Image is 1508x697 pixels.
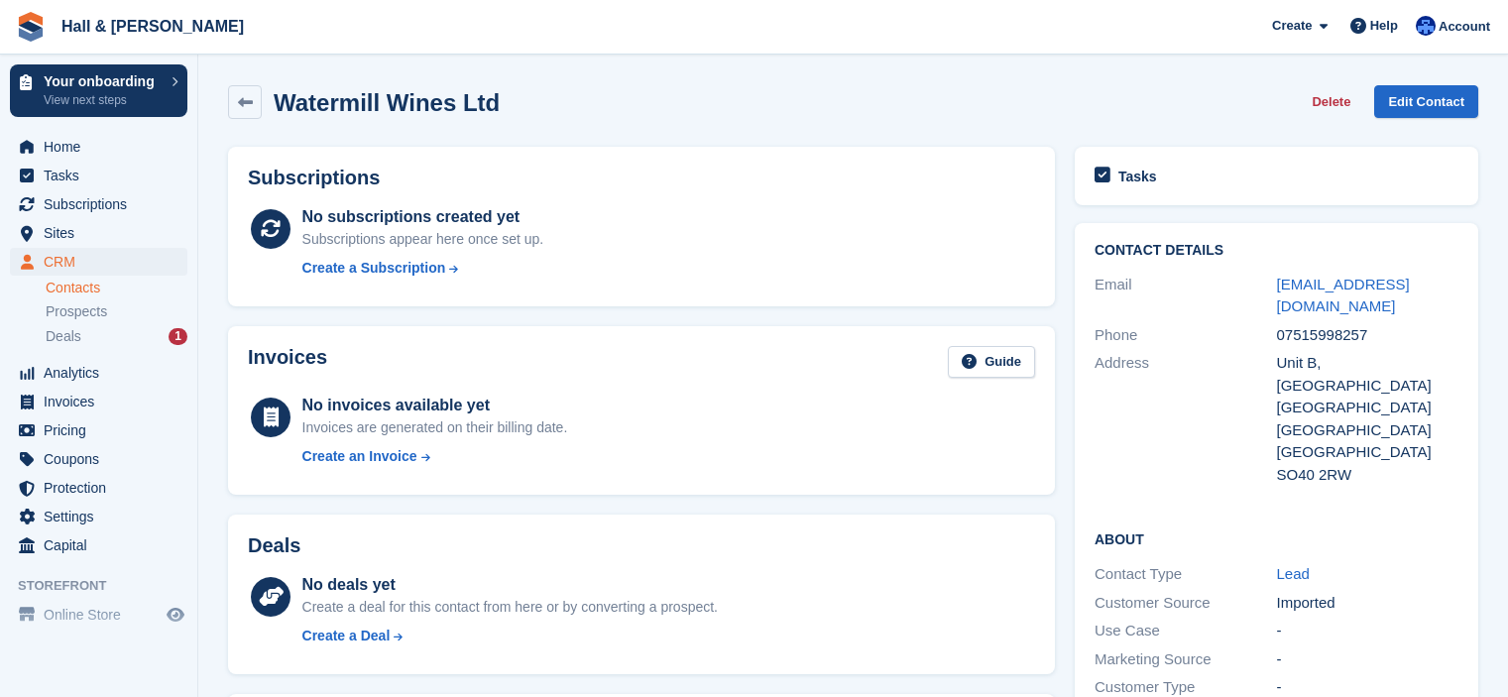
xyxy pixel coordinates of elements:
p: Your onboarding [44,74,162,88]
span: Protection [44,474,163,502]
div: Unit B, [GEOGRAPHIC_DATA] [1277,352,1459,397]
span: Online Store [44,601,163,629]
div: Marketing Source [1095,648,1277,671]
h2: About [1095,528,1458,548]
span: Pricing [44,416,163,444]
a: Create an Invoice [302,446,568,467]
span: Subscriptions [44,190,163,218]
div: SO40 2RW [1277,464,1459,487]
h2: Contact Details [1095,243,1458,259]
a: menu [10,388,187,415]
span: Storefront [18,576,197,596]
a: menu [10,248,187,276]
a: menu [10,503,187,530]
div: Invoices are generated on their billing date. [302,417,568,438]
a: menu [10,133,187,161]
a: Lead [1277,565,1310,582]
span: Sites [44,219,163,247]
button: Delete [1304,85,1358,118]
div: Create a Deal [302,626,391,646]
div: Create a deal for this contact from here or by converting a prospect. [302,597,718,618]
div: No deals yet [302,573,718,597]
a: Create a Deal [302,626,718,646]
div: Address [1095,352,1277,486]
div: Create a Subscription [302,258,446,279]
img: stora-icon-8386f47178a22dfd0bd8f6a31ec36ba5ce8667c1dd55bd0f319d3a0aa187defe.svg [16,12,46,42]
div: Subscriptions appear here once set up. [302,229,544,250]
a: Your onboarding View next steps [10,64,187,117]
a: Contacts [46,279,187,297]
a: menu [10,190,187,218]
a: Edit Contact [1374,85,1478,118]
div: Create an Invoice [302,446,417,467]
img: Claire Banham [1416,16,1436,36]
a: Prospects [46,301,187,322]
div: Imported [1277,592,1459,615]
div: 07515998257 [1277,324,1459,347]
div: [GEOGRAPHIC_DATA] [1277,397,1459,419]
a: menu [10,531,187,559]
h2: Watermill Wines Ltd [274,89,500,116]
span: Tasks [44,162,163,189]
div: 1 [169,328,187,345]
p: View next steps [44,91,162,109]
a: Create a Subscription [302,258,544,279]
span: Invoices [44,388,163,415]
h2: Subscriptions [248,167,1035,189]
h2: Tasks [1118,168,1157,185]
span: Help [1370,16,1398,36]
div: - [1277,620,1459,642]
span: Capital [44,531,163,559]
div: No invoices available yet [302,394,568,417]
a: menu [10,601,187,629]
div: Contact Type [1095,563,1277,586]
a: menu [10,162,187,189]
div: Use Case [1095,620,1277,642]
span: Account [1439,17,1490,37]
span: Deals [46,327,81,346]
a: Hall & [PERSON_NAME] [54,10,252,43]
div: - [1277,648,1459,671]
a: menu [10,359,187,387]
div: [GEOGRAPHIC_DATA] [1277,419,1459,442]
div: Phone [1095,324,1277,347]
a: Preview store [164,603,187,627]
div: Email [1095,274,1277,318]
div: [GEOGRAPHIC_DATA] [1277,441,1459,464]
span: Home [44,133,163,161]
h2: Deals [248,534,300,557]
h2: Invoices [248,346,327,379]
a: Guide [948,346,1035,379]
a: menu [10,416,187,444]
a: Deals 1 [46,326,187,347]
span: Prospects [46,302,107,321]
span: Settings [44,503,163,530]
span: Create [1272,16,1312,36]
span: Coupons [44,445,163,473]
a: menu [10,445,187,473]
span: Analytics [44,359,163,387]
div: Customer Source [1095,592,1277,615]
a: menu [10,474,187,502]
a: menu [10,219,187,247]
span: CRM [44,248,163,276]
a: [EMAIL_ADDRESS][DOMAIN_NAME] [1277,276,1410,315]
div: No subscriptions created yet [302,205,544,229]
